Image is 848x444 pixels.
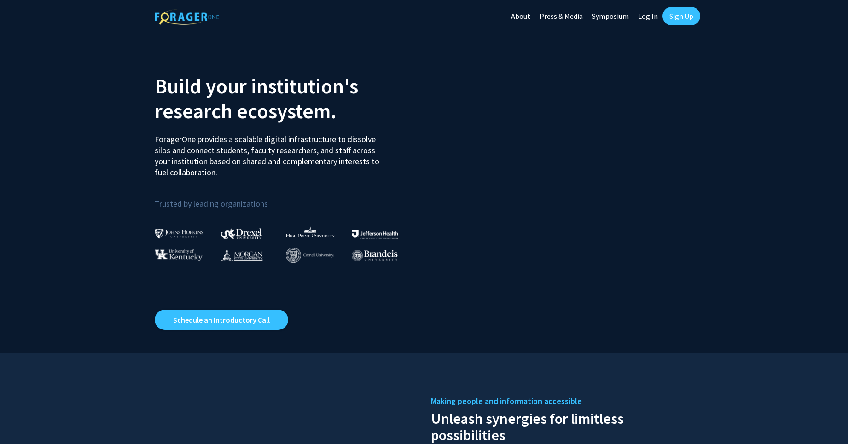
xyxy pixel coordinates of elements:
[286,248,334,263] img: Cornell University
[352,230,398,238] img: Thomas Jefferson University
[155,9,219,25] img: ForagerOne Logo
[221,249,263,261] img: Morgan State University
[155,185,417,211] p: Trusted by leading organizations
[431,408,693,444] h2: Unleash synergies for limitless possibilities
[155,310,288,330] a: Opens in a new tab
[431,394,693,408] h5: Making people and information accessible
[155,74,417,123] h2: Build your institution's research ecosystem.
[286,226,335,237] img: High Point University
[662,7,700,25] a: Sign Up
[155,229,203,238] img: Johns Hopkins University
[155,249,203,261] img: University of Kentucky
[155,127,386,178] p: ForagerOne provides a scalable digital infrastructure to dissolve silos and connect students, fac...
[221,228,262,239] img: Drexel University
[352,250,398,261] img: Brandeis University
